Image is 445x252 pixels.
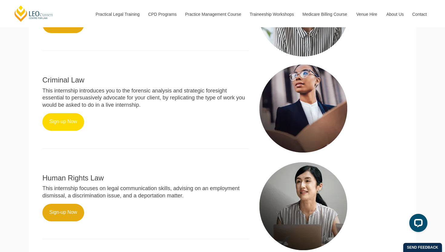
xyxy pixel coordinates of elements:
a: Practice Management Course [181,1,245,27]
iframe: LiveChat chat widget [404,211,430,237]
a: Sign-up Now [42,204,84,221]
a: About Us [382,1,408,27]
a: Practical Legal Training [91,1,144,27]
a: Traineeship Workshops [245,1,298,27]
h2: Criminal Law [42,76,249,84]
a: CPD Programs [143,1,180,27]
a: Sign-up Now [42,113,84,131]
h2: Human Rights Law [42,174,249,182]
a: Venue Hire [352,1,382,27]
p: This internship introduces you to the forensic analysis and strategic foresight essential to pers... [42,87,249,109]
a: Contact [408,1,431,27]
a: [PERSON_NAME] Centre for Law [14,5,54,22]
p: This internship focuses on legal communication skills, advising on an employment dismissal, a dis... [42,185,249,199]
a: Medicare Billing Course [298,1,352,27]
